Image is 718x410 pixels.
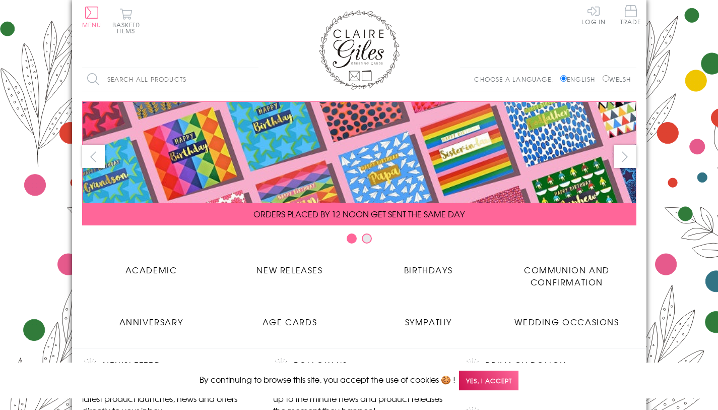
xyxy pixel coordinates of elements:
a: Trade [620,5,641,27]
input: English [560,75,567,82]
a: Anniversary [82,308,221,328]
button: Menu [82,7,102,28]
span: Anniversary [119,316,183,328]
p: Choose a language: [474,75,558,84]
a: Privacy Policy [485,359,565,372]
span: Age Cards [263,316,317,328]
span: Yes, I accept [459,371,518,390]
h2: Newsletter [82,359,253,374]
button: Basket0 items [112,8,140,34]
button: Carousel Page 2 [362,233,372,244]
a: New Releases [221,256,359,276]
span: Birthdays [404,264,452,276]
span: 0 items [117,20,140,35]
a: Communion and Confirmation [498,256,636,288]
button: next [614,145,636,168]
a: Wedding Occasions [498,308,636,328]
input: Welsh [603,75,609,82]
a: Age Cards [221,308,359,328]
div: Carousel Pagination [82,233,636,249]
span: New Releases [256,264,322,276]
label: Welsh [603,75,631,84]
input: Search all products [82,68,258,91]
button: Carousel Page 1 (Current Slide) [347,233,357,244]
span: Sympathy [405,316,452,328]
span: Trade [620,5,641,25]
button: prev [82,145,105,168]
span: Wedding Occasions [514,316,619,328]
a: Sympathy [359,308,498,328]
span: Menu [82,20,102,29]
a: Log In [581,5,606,25]
a: Birthdays [359,256,498,276]
span: Communion and Confirmation [524,264,610,288]
label: English [560,75,600,84]
span: Academic [125,264,177,276]
img: Claire Giles Greetings Cards [319,10,400,90]
input: Search [248,68,258,91]
span: ORDERS PLACED BY 12 NOON GET SENT THE SAME DAY [253,208,465,220]
h2: Follow Us [273,359,444,374]
a: Academic [82,256,221,276]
